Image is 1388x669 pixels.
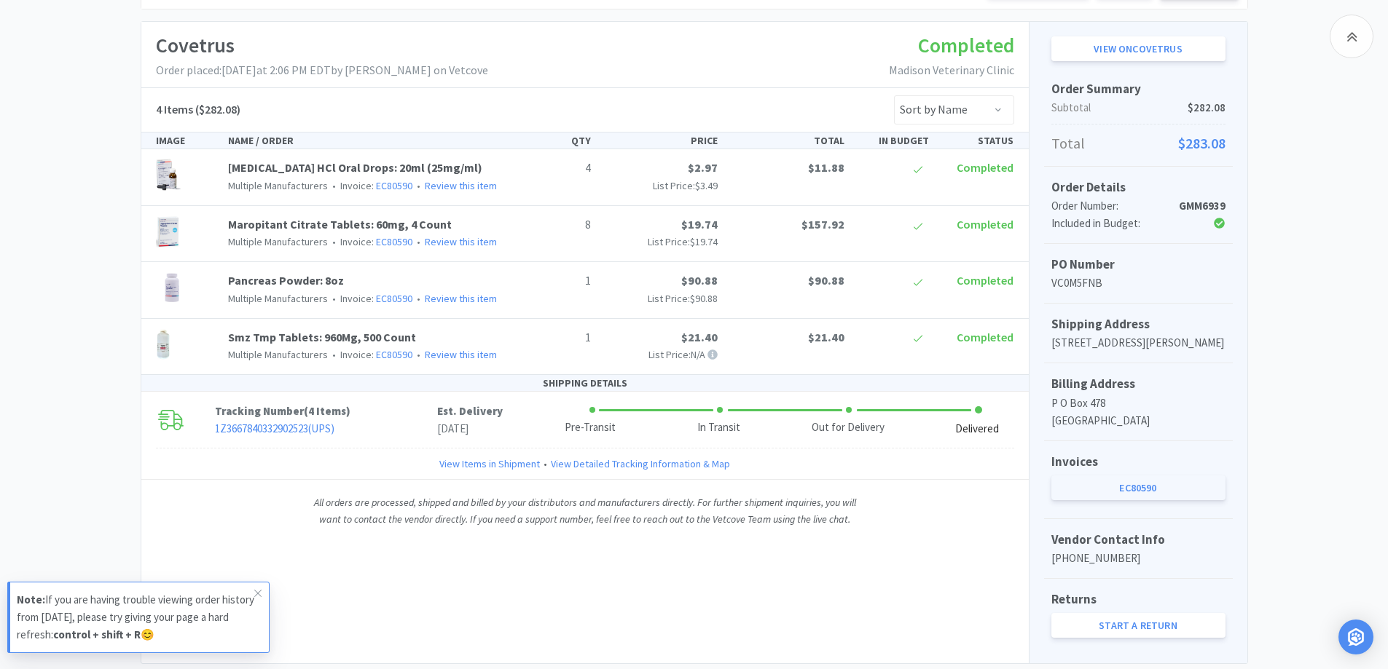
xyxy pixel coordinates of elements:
[681,330,718,344] span: $21.40
[437,420,503,438] p: [DATE]
[330,179,338,192] span: •
[156,215,181,248] img: a466c8f6d58f4928b929475fed615360_757393.png
[1051,36,1226,61] a: View onCovetrus
[156,61,488,80] p: Order placed: [DATE] at 2:06 PM EDT by [PERSON_NAME] on Vetcove
[415,292,423,305] span: •
[597,132,724,149] div: PRICE
[330,348,338,361] span: •
[690,235,718,248] span: $19.74
[215,421,334,435] a: 1Z3667840332902523(UPS)
[425,179,497,192] a: Review this item
[1051,215,1167,232] div: Included in Budget:
[1051,475,1226,500] a: EC80590
[801,217,844,231] span: $157.92
[17,593,45,606] strong: Note:
[1051,334,1226,352] p: [STREET_ADDRESS][PERSON_NAME]
[808,330,844,344] span: $21.40
[425,348,497,361] a: Review this item
[1338,619,1373,654] div: Open Intercom Messenger
[330,235,338,248] span: •
[603,178,718,194] p: List Price:
[1051,79,1226,99] h5: Order Summary
[518,159,591,178] p: 4
[228,160,482,175] a: [MEDICAL_DATA] HCl Oral Drops: 20ml (25mg/ml)
[1051,412,1226,429] p: [GEOGRAPHIC_DATA]
[1051,255,1226,274] h5: PO Number
[156,159,181,191] img: 55b401c058ab450fbd6191090038ff95_28339.png
[415,179,423,192] span: •
[812,419,885,436] div: Out for Delivery
[156,29,488,62] h1: Covetrus
[228,292,328,305] span: Multiple Manufacturers
[330,292,338,305] span: •
[518,272,591,290] p: 1
[1051,550,1226,567] p: [PHONE_NUMBER]
[1051,530,1226,550] h5: Vendor Contact Info
[681,217,718,231] span: $19.74
[376,348,412,361] a: EC80590
[1051,274,1226,292] p: VC0M5FNB
[690,292,718,305] span: $90.88
[228,235,328,248] span: Multiple Manufacturers
[53,628,141,641] strong: control + shift + R
[328,348,412,361] span: Invoice:
[540,456,551,472] span: •
[955,421,999,438] div: Delivered
[1051,590,1226,609] h5: Returns
[1051,374,1226,394] h5: Billing Address
[328,235,412,248] span: Invoice:
[215,403,437,420] p: Tracking Number ( )
[314,496,856,525] i: All orders are processed, shipped and billed by your distributors and manufacturers directly. For...
[957,160,1013,175] span: Completed
[1051,452,1226,472] h5: Invoices
[918,32,1014,58] span: Completed
[228,348,328,361] span: Multiple Manufacturers
[724,132,850,149] div: TOTAL
[1051,395,1226,412] p: P O Box 478
[935,132,1019,149] div: STATUS
[425,235,497,248] a: Review this item
[17,591,254,644] p: If you are having trouble viewing order history from [DATE], please try giving your page a hard r...
[328,292,412,305] span: Invoice:
[425,292,497,305] a: Review this item
[1051,99,1226,116] p: Subtotal
[376,179,412,192] a: EC80590
[439,456,540,472] a: View Items in Shipment
[695,179,718,192] span: $3.49
[889,61,1014,80] p: Madison Veterinary Clinic
[141,375,1029,392] div: SHIPPING DETAILS
[308,404,346,418] span: 4 Items
[603,290,718,306] p: List Price:
[1188,99,1226,116] span: $282.08
[1051,314,1226,334] h5: Shipping Address
[415,348,423,361] span: •
[156,100,240,119] h5: ($282.08)
[697,419,740,436] div: In Transit
[228,179,328,192] span: Multiple Manufacturers
[565,419,616,436] div: Pre-Transit
[228,217,452,231] a: Maropitant Citrate Tablets: 60mg, 4 Count
[228,273,344,288] a: Pancreas Powder: 8oz
[957,217,1013,231] span: Completed
[1179,199,1226,213] strong: GMM6939
[512,132,597,149] div: QTY
[808,273,844,288] span: $90.88
[808,160,844,175] span: $11.88
[376,235,412,248] a: EC80590
[1178,132,1226,155] span: $283.08
[1051,132,1226,155] p: Total
[228,330,416,344] a: Smz Tmp Tablets: 960Mg, 500 Count
[957,273,1013,288] span: Completed
[518,328,591,347] p: 1
[551,456,730,472] a: View Detailed Tracking Information & Map
[1051,613,1226,638] a: Start a Return
[518,215,591,234] p: 8
[156,328,171,360] img: 202d8275e74f4b8584e2856ffd32c429_257577.png
[603,234,718,250] p: List Price:
[1051,178,1226,197] h5: Order Details
[437,403,503,420] p: Est. Delivery
[1051,197,1167,215] div: Order Number:
[328,179,412,192] span: Invoice:
[603,347,718,363] p: List Price: N/A
[156,102,193,116] span: 4 Items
